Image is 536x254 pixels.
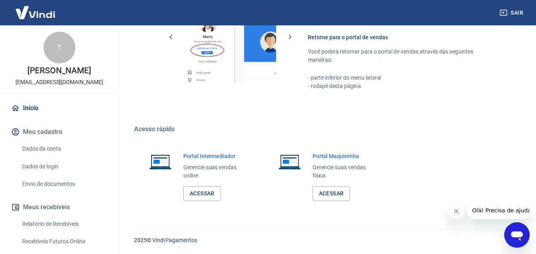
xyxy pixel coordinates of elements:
p: 2025 © [134,236,517,244]
button: Meus recebíveis [10,199,109,216]
iframe: Mensagem da empresa [467,202,530,219]
a: Vindi Pagamentos [152,237,197,243]
h6: Retorne para o portal de vendas [308,33,498,41]
a: Relatório de Recebíveis [19,216,109,232]
button: Meu cadastro [10,123,109,141]
span: Olá! Precisa de ajuda? [5,6,67,12]
a: Dados de login [19,159,109,175]
img: Imagem de um notebook aberto [273,152,306,171]
p: Gerencie suas vendas online. [183,163,249,180]
p: [PERSON_NAME] [27,67,91,75]
div: T [44,32,75,63]
a: Envio de documentos [19,176,109,192]
p: [EMAIL_ADDRESS][DOMAIN_NAME] [15,78,103,86]
a: Acessar [313,186,350,201]
p: - parte inferior do menu lateral [308,74,498,82]
img: Vindi [10,0,61,25]
a: Início [10,99,109,117]
a: Dados da conta [19,141,109,157]
p: - rodapé desta página [308,82,498,90]
h5: Acesso rápido [134,125,517,133]
p: Você poderá retornar para o portal de vendas através das seguintes maneiras: [308,48,498,64]
a: Recebíveis Futuros Online [19,233,109,250]
iframe: Botão para abrir a janela de mensagens [504,222,530,248]
h6: Portal Maquininha [313,152,378,160]
button: Sair [498,6,526,20]
a: Acessar [183,186,221,201]
h6: Portal Intermediador [183,152,249,160]
img: Imagem de um notebook aberto [144,152,177,171]
iframe: Fechar mensagem [448,203,464,219]
p: Gerencie suas vendas física. [313,163,378,180]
